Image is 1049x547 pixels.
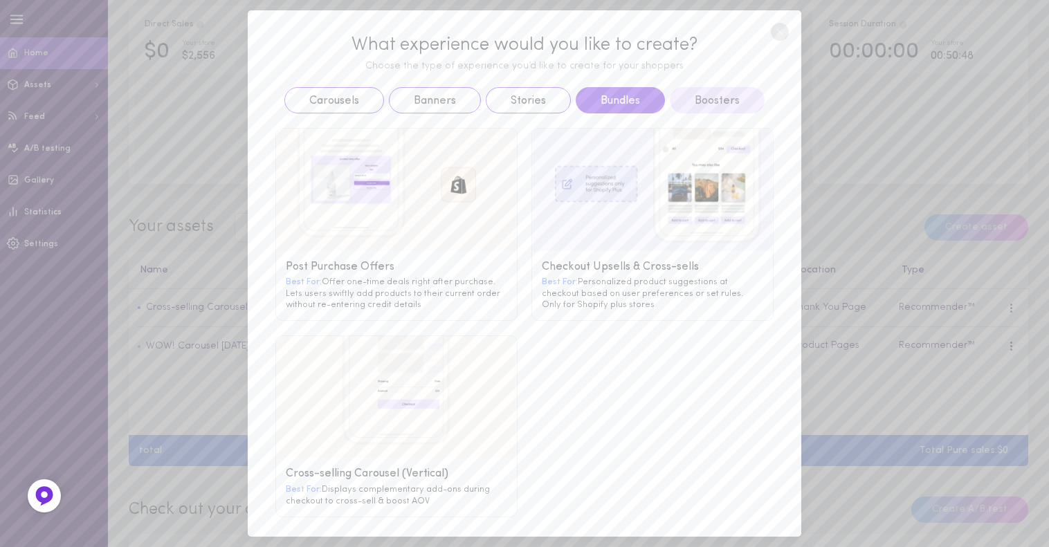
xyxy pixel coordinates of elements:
[34,485,55,506] img: Feedback Button
[486,87,571,113] button: Stories
[389,87,481,113] button: Banners
[286,485,322,494] span: Best For:
[542,277,578,286] span: Best For:
[542,276,763,310] div: Personalized product suggestions at checkout based on user preferences or set rules. Only for Sho...
[284,87,384,113] button: Carousels
[286,277,322,286] span: Best For:
[286,467,507,481] div: Cross-selling Carousel (Vertical)
[286,261,507,274] div: Post Purchase Offers
[542,261,763,274] div: Checkout Upsells & Cross-sells
[275,35,774,56] div: What experience would you like to create?
[670,87,765,113] button: Boosters
[286,276,507,310] div: Offer one-time deals right after purchase. Lets users swiftly add products to their current order...
[275,61,774,73] div: Choose the type of experience you’d like to create for your shoppers
[286,483,507,507] div: Displays complementary add-ons during checkout to cross-sell & boost AOV
[576,87,665,113] button: Bundles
